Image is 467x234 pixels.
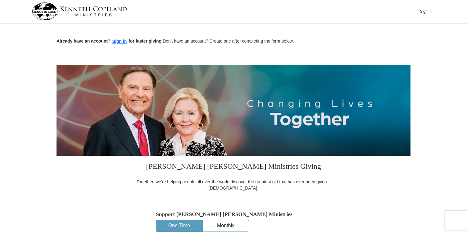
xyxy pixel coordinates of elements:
strong: Already have an account? for faster giving. [57,39,163,44]
img: kcm-header-logo.svg [32,2,127,20]
button: One-Time [156,220,202,232]
button: Monthly [203,220,249,232]
p: Don't have an account? Create one after completing the form below. [57,38,410,45]
h5: Support [PERSON_NAME] [PERSON_NAME] Ministries [156,211,311,218]
button: Sign in [111,38,129,45]
button: Sign In [416,7,435,16]
div: Together, we're helping people all over the world discover the greatest gift that has ever been g... [133,179,334,191]
h3: [PERSON_NAME] [PERSON_NAME] Ministries Giving [133,156,334,179]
